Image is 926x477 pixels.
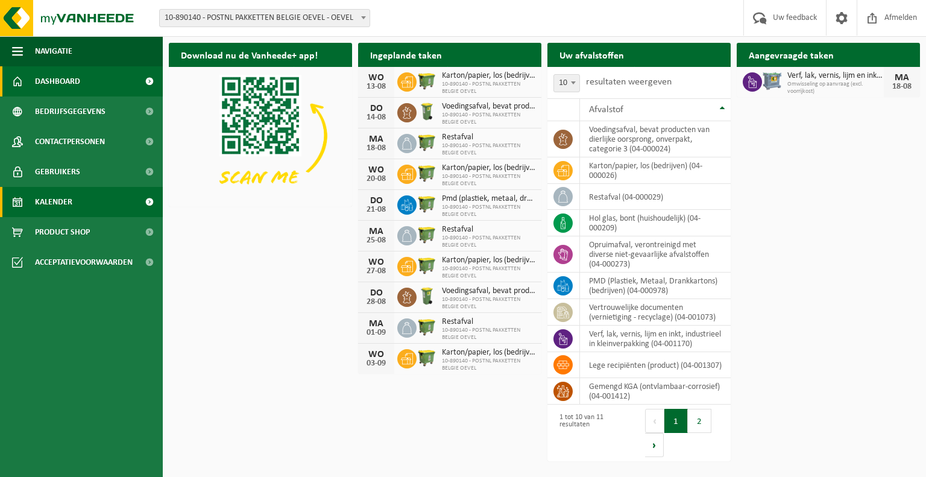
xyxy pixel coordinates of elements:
[417,194,437,214] img: WB-1100-HPE-GN-51
[364,104,388,113] div: DO
[580,236,731,273] td: opruimafval, verontreinigd met diverse niet-gevaarlijke afvalstoffen (04-000273)
[442,348,535,358] span: Karton/papier, los (bedrijven)
[364,113,388,122] div: 14-08
[442,286,535,296] span: Voedingsafval, bevat producten van dierlijke oorsprong, onverpakt, categorie 3
[417,163,437,183] img: WB-1100-HPE-GN-51
[442,235,535,249] span: 10-890140 - POSTNL PAKKETTEN BELGIE OEVEL
[442,163,535,173] span: Karton/papier, los (bedrijven)
[442,327,535,341] span: 10-890140 - POSTNL PAKKETTEN BELGIE OEVEL
[442,317,535,327] span: Restafval
[580,210,731,236] td: hol glas, bont (huishoudelijk) (04-000209)
[586,77,672,87] label: resultaten weergeven
[442,358,535,372] span: 10-890140 - POSTNL PAKKETTEN BELGIE OEVEL
[442,256,535,265] span: Karton/papier, los (bedrijven)
[442,225,535,235] span: Restafval
[417,224,437,245] img: WB-1100-HPE-GN-51
[364,236,388,245] div: 25-08
[442,133,535,142] span: Restafval
[580,378,731,405] td: gemengd KGA (ontvlambaar-corrosief) (04-001412)
[737,43,846,66] h2: Aangevraagde taken
[364,165,388,175] div: WO
[364,329,388,337] div: 01-09
[169,67,352,204] img: Download de VHEPlus App
[364,134,388,144] div: MA
[417,132,437,153] img: WB-1100-HPE-GN-51
[890,83,914,91] div: 18-08
[580,184,731,210] td: restafval (04-000029)
[688,409,711,433] button: 2
[664,409,688,433] button: 1
[364,144,388,153] div: 18-08
[160,10,370,27] span: 10-890140 - POSTNL PAKKETTEN BELGIE OEVEL - OEVEL
[169,43,330,66] h2: Download nu de Vanheede+ app!
[358,43,454,66] h2: Ingeplande taken
[35,247,133,277] span: Acceptatievoorwaarden
[417,71,437,91] img: WB-1100-HPE-GN-51
[364,227,388,236] div: MA
[580,352,731,378] td: lege recipiënten (product) (04-001307)
[580,273,731,299] td: PMD (Plastiek, Metaal, Drankkartons) (bedrijven) (04-000978)
[35,127,105,157] span: Contactpersonen
[417,317,437,337] img: WB-1100-HPE-GN-51
[364,350,388,359] div: WO
[364,175,388,183] div: 20-08
[442,173,535,188] span: 10-890140 - POSTNL PAKKETTEN BELGIE OEVEL
[442,265,535,280] span: 10-890140 - POSTNL PAKKETTEN BELGIE OEVEL
[442,112,535,126] span: 10-890140 - POSTNL PAKKETTEN BELGIE OEVEL
[580,299,731,326] td: vertrouwelijke documenten (vernietiging - recyclage) (04-001073)
[364,83,388,91] div: 13-08
[580,326,731,352] td: verf, lak, vernis, lijm en inkt, industrieel in kleinverpakking (04-001170)
[442,102,535,112] span: Voedingsafval, bevat producten van dierlijke oorsprong, onverpakt, categorie 3
[417,347,437,368] img: WB-1100-HPE-GN-51
[442,142,535,157] span: 10-890140 - POSTNL PAKKETTEN BELGIE OEVEL
[35,66,80,96] span: Dashboard
[417,286,437,306] img: WB-0140-HPE-GN-50
[364,298,388,306] div: 28-08
[364,288,388,298] div: DO
[442,71,535,81] span: Karton/papier, los (bedrijven)
[553,74,580,92] span: 10
[554,75,579,92] span: 10
[159,9,370,27] span: 10-890140 - POSTNL PAKKETTEN BELGIE OEVEL - OEVEL
[580,157,731,184] td: karton/papier, los (bedrijven) (04-000026)
[364,359,388,368] div: 03-09
[35,96,106,127] span: Bedrijfsgegevens
[35,36,72,66] span: Navigatie
[417,255,437,276] img: WB-1100-HPE-GN-51
[364,73,388,83] div: WO
[35,187,72,217] span: Kalender
[364,257,388,267] div: WO
[35,217,90,247] span: Product Shop
[442,194,535,204] span: Pmd (plastiek, metaal, drankkartons) (bedrijven)
[580,121,731,157] td: voedingsafval, bevat producten van dierlijke oorsprong, onverpakt, categorie 3 (04-000024)
[547,43,636,66] h2: Uw afvalstoffen
[364,267,388,276] div: 27-08
[553,408,633,458] div: 1 tot 10 van 11 resultaten
[442,204,535,218] span: 10-890140 - POSTNL PAKKETTEN BELGIE OEVEL
[442,296,535,311] span: 10-890140 - POSTNL PAKKETTEN BELGIE OEVEL
[890,73,914,83] div: MA
[417,101,437,122] img: WB-0140-HPE-GN-50
[589,105,623,115] span: Afvalstof
[645,433,664,457] button: Next
[364,206,388,214] div: 21-08
[364,319,388,329] div: MA
[442,81,535,95] span: 10-890140 - POSTNL PAKKETTEN BELGIE OEVEL
[364,196,388,206] div: DO
[645,409,664,433] button: Previous
[762,71,783,91] img: PB-AP-0800-MET-02-01
[787,81,884,95] span: Omwisseling op aanvraag (excl. voorrijkost)
[35,157,80,187] span: Gebruikers
[787,71,884,81] span: Verf, lak, vernis, lijm en inkt, industrieel in kleinverpakking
